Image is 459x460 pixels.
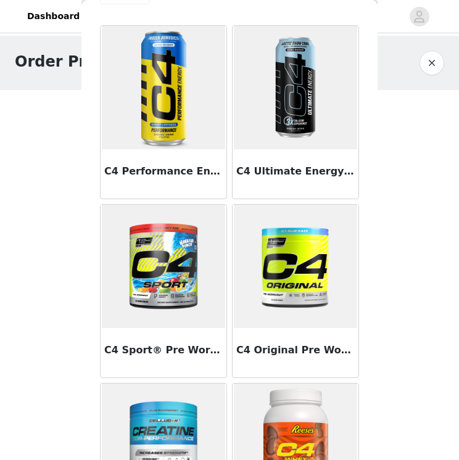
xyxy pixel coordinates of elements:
[102,26,225,149] img: C4 Performance Energy® Carbonated
[234,205,357,328] img: C4 Original Pre Workout Powder
[104,164,223,179] h3: C4 Performance Energy® Carbonated
[413,7,425,27] div: avatar
[234,26,357,149] img: C4 Ultimate Energy® Carbonated
[15,51,133,73] h1: Order Product
[20,2,87,30] a: Dashboard
[236,164,355,179] h3: C4 Ultimate Energy® Carbonated
[236,343,355,358] h3: C4 Original Pre Workout Powder
[102,205,225,328] img: C4 Sport® Pre Workout Powder
[104,343,223,358] h3: C4 Sport® Pre Workout Powder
